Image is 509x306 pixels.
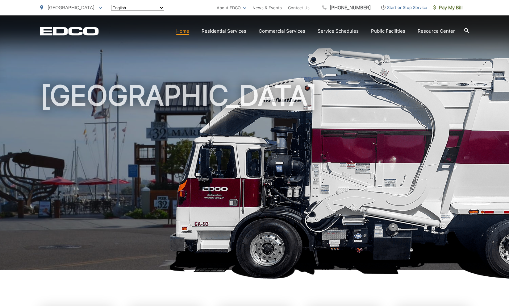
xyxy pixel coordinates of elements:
[318,27,359,35] a: Service Schedules
[111,5,164,11] select: Select a language
[418,27,455,35] a: Resource Center
[433,4,463,11] span: Pay My Bill
[259,27,305,35] a: Commercial Services
[40,27,99,35] a: EDCD logo. Return to the homepage.
[288,4,310,11] a: Contact Us
[48,5,94,10] span: [GEOGRAPHIC_DATA]
[40,80,469,275] h1: [GEOGRAPHIC_DATA]
[202,27,246,35] a: Residential Services
[252,4,282,11] a: News & Events
[176,27,189,35] a: Home
[217,4,246,11] a: About EDCO
[371,27,405,35] a: Public Facilities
